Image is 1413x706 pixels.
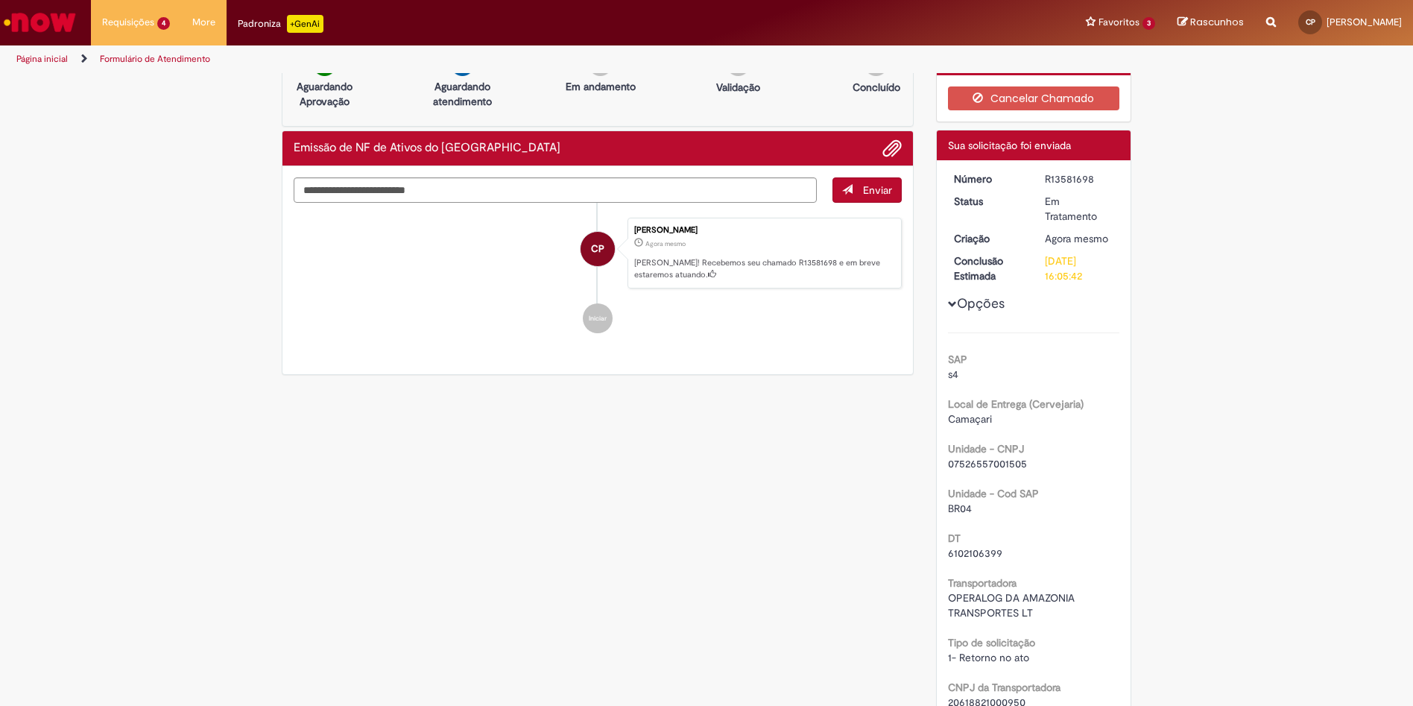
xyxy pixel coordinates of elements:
span: 4 [157,17,170,30]
b: Tipo de solicitação [948,636,1035,649]
span: Agora mesmo [1045,232,1108,245]
b: Local de Entrega (Cervejaria) [948,397,1084,411]
a: Rascunhos [1177,16,1244,30]
b: Unidade - Cod SAP [948,487,1039,500]
span: 6102106399 [948,546,1002,560]
span: BR04 [948,502,972,515]
ul: Histórico de tíquete [294,203,902,349]
img: ServiceNow [1,7,78,37]
span: 07526557001505 [948,457,1027,470]
li: CARLOS PIGOZZO [294,218,902,289]
time: 30/09/2025 14:05:39 [645,239,686,248]
div: [DATE] 16:05:42 [1045,253,1114,283]
span: Requisições [102,15,154,30]
button: Enviar [832,177,902,203]
dt: Número [943,171,1034,186]
time: 30/09/2025 14:05:39 [1045,232,1108,245]
p: +GenAi [287,15,323,33]
b: CNPJ da Transportadora [948,681,1060,694]
p: Aguardando atendimento [426,79,499,109]
div: 30/09/2025 14:05:39 [1045,231,1114,246]
span: CP [1306,17,1315,27]
p: Validação [716,80,760,95]
p: Concluído [853,80,900,95]
div: R13581698 [1045,171,1114,186]
p: Aguardando Aprovação [288,79,361,109]
span: Enviar [863,183,892,197]
h2: Emissão de NF de Ativos do ASVD Histórico de tíquete [294,142,560,155]
span: s4 [948,368,958,381]
span: Favoritos [1099,15,1139,30]
div: [PERSON_NAME] [634,226,894,235]
textarea: Digite sua mensagem aqui... [294,177,817,203]
b: Transportadora [948,576,1017,590]
div: Em Tratamento [1045,194,1114,224]
span: 3 [1142,17,1155,30]
p: [PERSON_NAME]! Recebemos seu chamado R13581698 e em breve estaremos atuando. [634,257,894,280]
div: CARLOS PIGOZZO [581,232,615,266]
span: Rascunhos [1190,15,1244,29]
p: Em andamento [566,79,636,94]
span: OPERALOG DA AMAZONIA TRANSPORTES LT [948,591,1078,620]
span: 1- Retorno no ato [948,651,1029,664]
dt: Conclusão Estimada [943,253,1034,283]
div: Padroniza [238,15,323,33]
dt: Criação [943,231,1034,246]
dt: Status [943,194,1034,209]
b: Unidade - CNPJ [948,442,1024,456]
b: SAP [948,353,967,366]
span: Sua solicitação foi enviada [948,139,1071,152]
a: Formulário de Atendimento [100,53,210,65]
button: Adicionar anexos [882,139,902,158]
span: Camaçari [948,412,992,426]
button: Cancelar Chamado [948,86,1120,110]
b: DT [948,532,961,545]
ul: Trilhas de página [11,45,931,73]
a: Página inicial [16,53,68,65]
span: More [192,15,215,30]
span: [PERSON_NAME] [1327,16,1402,28]
span: CP [591,231,604,267]
span: Agora mesmo [645,239,686,248]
